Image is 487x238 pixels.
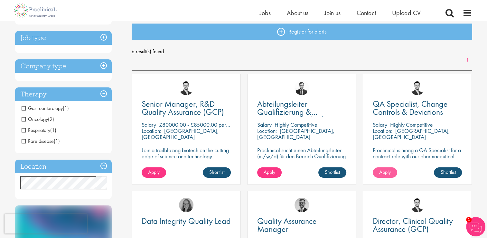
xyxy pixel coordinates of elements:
[22,138,60,144] span: Rare disease
[373,98,448,117] span: QA Specialist, Change Controls & Deviations
[466,217,485,236] img: Chatbot
[257,147,346,178] p: Proclinical sucht einen Abteilungsleiter (m/w/d) für den Bereich Qualifizierung zur Verstärkung d...
[142,167,166,178] a: Apply
[15,87,112,101] h3: Therapy
[390,121,433,128] p: Highly Competitive
[257,217,346,233] a: Quality Assurance Manager
[373,127,450,141] p: [GEOGRAPHIC_DATA], [GEOGRAPHIC_DATA]
[257,167,282,178] a: Apply
[15,31,112,45] h3: Job type
[410,81,425,95] img: Joshua Godden
[463,56,472,64] a: 1
[318,167,346,178] a: Shortlist
[5,214,87,233] iframe: reCAPTCHA
[203,167,231,178] a: Shortlist
[63,105,69,112] span: (1)
[142,217,231,225] a: Data Integrity Quality Lead
[22,116,54,123] span: Oncology
[410,198,425,212] img: Joshua Godden
[392,9,421,17] a: Upload CV
[179,81,193,95] img: Joshua Godden
[148,169,160,175] span: Apply
[257,215,317,234] span: Quality Assurance Manager
[15,59,112,73] h3: Company type
[142,147,231,159] p: Join a trailblazing biotech on the cutting edge of science and technology.
[275,121,317,128] p: Highly Competitive
[142,121,156,128] span: Salary
[22,105,63,112] span: Gastroenterology
[22,127,50,134] span: Respiratory
[373,217,462,233] a: Director, Clinical Quality Assurance (GCP)
[373,167,397,178] a: Apply
[50,127,56,134] span: (1)
[22,116,48,123] span: Oncology
[324,9,341,17] a: Join us
[264,169,275,175] span: Apply
[132,24,472,40] a: Register for alerts
[357,9,376,17] a: Contact
[466,217,472,223] span: 1
[257,121,272,128] span: Salary
[142,98,224,117] span: Senior Manager, R&D Quality Assurance (GCP)
[373,100,462,116] a: QA Specialist, Change Controls & Deviations
[22,127,56,134] span: Respiratory
[142,127,161,134] span: Location:
[15,160,112,174] h3: Location
[159,121,242,128] p: £80000.00 - £85000.00 per annum
[373,127,392,134] span: Location:
[295,81,309,95] img: Antoine Mortiaux
[260,9,271,17] a: Jobs
[373,147,462,165] p: Proclinical is hiring a QA Specialist for a contract role with our pharmaceutical client based in...
[379,169,391,175] span: Apply
[142,215,231,226] span: Data Integrity Quality Lead
[257,127,277,134] span: Location:
[142,127,219,141] p: [GEOGRAPHIC_DATA], [GEOGRAPHIC_DATA]
[257,100,346,116] a: Abteilungsleiter Qualifizierung & Kalibrierung (m/w/d)
[142,100,231,116] a: Senior Manager, R&D Quality Assurance (GCP)
[257,127,334,141] p: [GEOGRAPHIC_DATA], [GEOGRAPHIC_DATA]
[373,215,453,234] span: Director, Clinical Quality Assurance (GCP)
[295,198,309,212] img: Alex Bill
[434,167,462,178] a: Shortlist
[257,98,330,125] span: Abteilungsleiter Qualifizierung & Kalibrierung (m/w/d)
[22,138,54,144] span: Rare disease
[54,138,60,144] span: (1)
[48,116,54,123] span: (2)
[132,47,472,56] span: 6 result(s) found
[287,9,308,17] a: About us
[373,121,387,128] span: Salary
[179,198,193,212] img: Ingrid Aymes
[22,105,69,112] span: Gastroenterology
